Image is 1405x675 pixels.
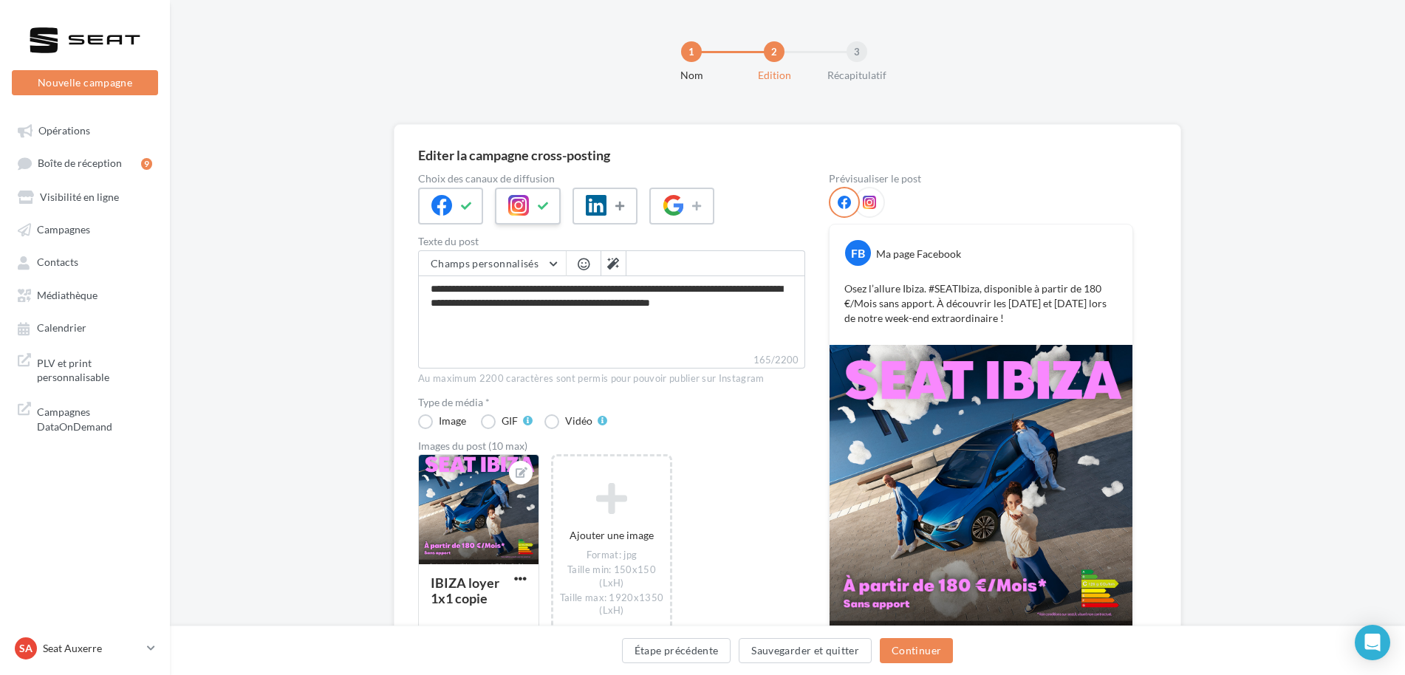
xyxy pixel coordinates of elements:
[418,236,805,247] label: Texte du post
[431,575,499,606] div: IBIZA loyer 1x1 copie
[439,416,466,426] div: Image
[419,251,566,276] button: Champs personnalisés
[565,416,592,426] div: Vidéo
[9,396,161,439] a: Campagnes DataOnDemand
[37,289,98,301] span: Médiathèque
[12,70,158,95] button: Nouvelle campagne
[764,41,784,62] div: 2
[9,117,161,143] a: Opérations
[845,240,871,266] div: FB
[622,638,731,663] button: Étape précédente
[844,281,1118,326] p: Osez l’allure Ibiza. #SEATIbiza, disponible à partir de 180 €/Mois sans apport. À découvrir les [...
[418,148,610,162] div: Editer la campagne cross-posting
[9,314,161,340] a: Calendrier
[418,174,805,184] label: Choix des canaux de diffusion
[418,441,805,451] div: Images du post (10 max)
[9,183,161,210] a: Visibilité en ligne
[644,68,739,83] div: Nom
[810,68,904,83] div: Récapitulatif
[739,638,872,663] button: Sauvegarder et quitter
[141,158,152,170] div: 9
[847,41,867,62] div: 3
[40,191,119,203] span: Visibilité en ligne
[37,322,86,335] span: Calendrier
[502,416,518,426] div: GIF
[37,223,90,236] span: Campagnes
[9,347,161,391] a: PLV et print personnalisable
[43,641,141,656] p: Seat Auxerre
[9,248,161,275] a: Contacts
[418,352,805,369] label: 165/2200
[37,402,152,434] span: Campagnes DataOnDemand
[880,638,953,663] button: Continuer
[12,634,158,662] a: SA Seat Auxerre
[38,157,122,170] span: Boîte de réception
[1355,625,1390,660] div: Open Intercom Messenger
[829,174,1133,184] div: Prévisualiser le post
[37,256,78,269] span: Contacts
[9,149,161,177] a: Boîte de réception9
[38,124,90,137] span: Opérations
[418,397,805,408] label: Type de média *
[19,641,33,656] span: SA
[9,216,161,242] a: Campagnes
[9,281,161,308] a: Médiathèque
[681,41,702,62] div: 1
[431,257,539,270] span: Champs personnalisés
[418,372,805,386] div: Au maximum 2200 caractères sont permis pour pouvoir publier sur Instagram
[727,68,821,83] div: Edition
[37,353,152,385] span: PLV et print personnalisable
[876,247,961,261] div: Ma page Facebook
